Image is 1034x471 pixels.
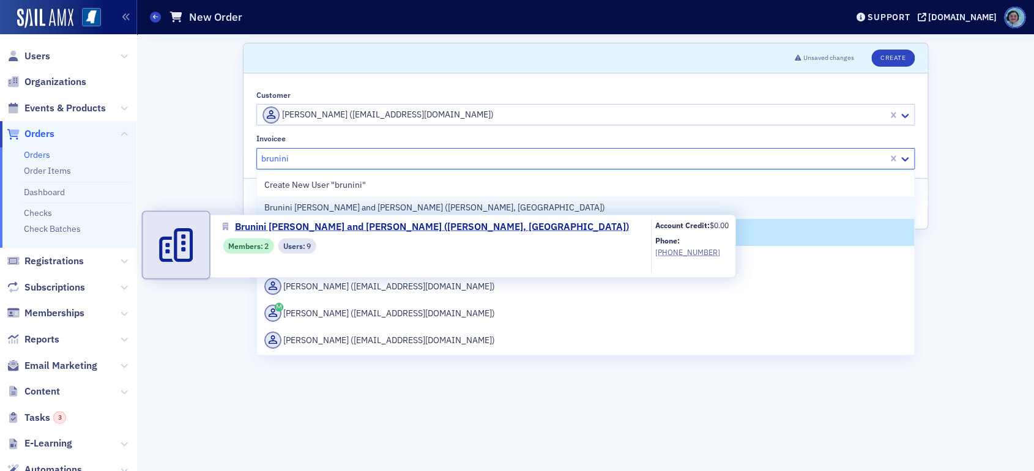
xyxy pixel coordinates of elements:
b: Phone: [655,236,680,245]
b: Account Credit: [655,220,710,229]
button: Create [871,50,915,67]
div: [DOMAIN_NAME] [928,12,997,23]
div: Invoicee [256,134,286,143]
span: $0.00 [710,220,729,229]
a: Check Batches [24,223,81,234]
span: Events & Products [24,102,106,115]
span: Memberships [24,306,84,320]
a: Events & Products [7,102,106,115]
span: Organizations [24,75,86,89]
div: 3 [53,411,66,424]
h1: New Order [189,10,242,24]
img: SailAMX [82,8,101,27]
a: Orders [7,127,54,141]
span: Users : [283,240,307,251]
div: Users: 9 [278,238,316,253]
span: Reports [24,333,59,346]
div: [PERSON_NAME] ([EMAIL_ADDRESS][DOMAIN_NAME]) [262,106,885,124]
a: Tasks3 [7,411,66,425]
a: Subscriptions [7,281,85,294]
a: [PHONE_NUMBER] [655,246,729,257]
span: Registrations [24,254,84,268]
div: Support [868,12,910,23]
a: Brunini [PERSON_NAME] and [PERSON_NAME] ([PERSON_NAME], [GEOGRAPHIC_DATA]) [223,219,638,234]
a: Checks [24,207,52,218]
a: Organizations [7,75,86,89]
span: Subscriptions [24,281,85,294]
span: E-Learning [24,437,72,450]
span: Tasks [24,411,66,425]
a: Email Marketing [7,359,97,373]
span: Content [24,385,60,398]
a: Memberships [7,306,84,320]
span: Users [24,50,50,63]
span: Brunini [PERSON_NAME] and [PERSON_NAME] ([PERSON_NAME], [GEOGRAPHIC_DATA]) [235,219,629,234]
a: Reports [7,333,59,346]
button: [DOMAIN_NAME] [917,13,1001,21]
div: Customer [256,91,291,100]
a: Dashboard [24,187,65,198]
a: Content [7,385,60,398]
span: Brunini Grantham Grower and Hewes (Jackson, MS) [264,201,605,214]
div: Create New User "brunini" [257,174,914,196]
span: Unsaved changes [803,53,854,63]
a: E-Learning [7,437,72,450]
a: Orders [24,149,50,160]
span: Orders [24,127,54,141]
div: [PERSON_NAME] ([EMAIL_ADDRESS][DOMAIN_NAME]) [264,332,907,349]
a: View Homepage [73,8,101,29]
img: SailAMX [17,9,73,28]
span: Members : [228,240,264,251]
span: Profile [1004,7,1025,28]
span: Email Marketing [24,359,97,373]
a: Registrations [7,254,84,268]
a: Users [7,50,50,63]
div: [PERSON_NAME] ([EMAIL_ADDRESS][DOMAIN_NAME]) [264,278,907,295]
a: Order Items [24,165,71,176]
div: [PERSON_NAME] ([EMAIL_ADDRESS][DOMAIN_NAME]) [264,305,907,322]
div: Members: 2 [223,238,273,253]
